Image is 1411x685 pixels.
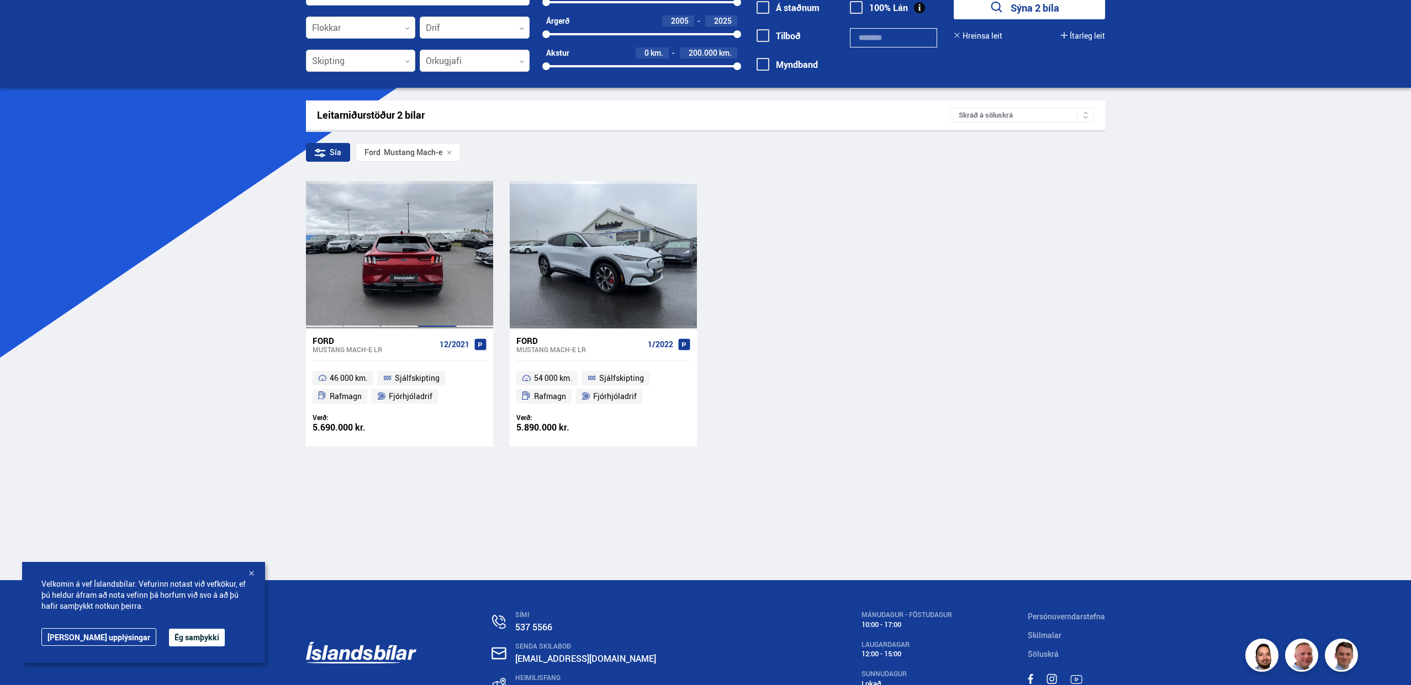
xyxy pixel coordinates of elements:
span: Rafmagn [534,390,566,403]
img: nhp88E3Fdnt1Opn2.png [1247,640,1280,673]
div: 5.690.000 kr. [313,423,400,432]
img: siFngHWaQ9KaOqBr.png [1287,640,1320,673]
div: Árgerð [546,17,569,25]
span: 200.000 [689,47,717,58]
span: 1/2022 [648,340,673,349]
span: Rafmagn [330,390,362,403]
span: Sjálfskipting [395,371,440,385]
span: Fjórhjóladrif [593,390,637,403]
div: Skráð á söluskrá [950,108,1094,123]
div: 5.890.000 kr. [516,423,604,432]
div: Mustang Mach-e LR [516,346,643,353]
label: Á staðnum [757,3,820,13]
span: 2025 [714,15,732,26]
div: MÁNUDAGUR - FÖSTUDAGUR [862,611,952,619]
div: Mustang Mach-e LR [313,346,435,353]
div: LAUGARDAGAR [862,641,952,649]
span: Fjórhjóladrif [389,390,432,403]
img: FbJEzSuNWCJXmdc-.webp [1327,640,1360,673]
div: Ford [364,148,381,157]
div: Sía [306,143,350,162]
div: Akstur [546,49,569,57]
a: [EMAIL_ADDRESS][DOMAIN_NAME] [515,652,656,665]
span: km. [651,49,663,57]
button: Hreinsa leit [954,31,1002,40]
button: Ítarleg leit [1061,31,1105,40]
div: SENDA SKILABOÐ [515,642,785,650]
a: Söluskrá [1028,649,1059,659]
div: Ford [516,336,643,346]
label: 100% Lán [850,3,908,13]
span: 0 [644,47,649,58]
span: km. [719,49,732,57]
button: Ég samþykki [169,629,225,646]
span: 54 000 km. [534,371,572,385]
div: Ford [313,336,435,346]
img: nHj8e-n-aHgjukTg.svg [492,647,506,660]
button: Opna LiveChat spjallviðmót [9,4,42,38]
div: Verð: [313,413,400,422]
div: HEIMILISFANG [515,674,785,682]
span: Velkomin á vef Íslandsbílar. Vefurinn notast við vefkökur, ef þú heldur áfram að nota vefinn þá h... [41,578,246,612]
a: Ford Mustang Mach-e LR 12/2021 46 000 km. Sjálfskipting Rafmagn Fjórhjóladrif Verð: 5.690.000 kr. [306,328,493,447]
a: Ford Mustang Mach-e LR 1/2022 54 000 km. Sjálfskipting Rafmagn Fjórhjóladrif Verð: 5.890.000 kr. [510,328,697,447]
div: Leitarniðurstöður 2 bílar [317,109,950,121]
label: Myndband [757,60,818,70]
span: 46 000 km. [330,371,368,385]
label: Tilboð [757,31,801,41]
div: 12:00 - 15:00 [862,650,952,658]
span: 2005 [671,15,689,26]
span: Mustang Mach-e [364,148,442,157]
div: Verð: [516,413,604,422]
span: 12/2021 [440,340,469,349]
div: SÍMI [515,611,785,619]
div: SUNNUDAGUR [862,670,952,678]
a: Skilmalar [1028,630,1061,640]
span: Sjálfskipting [599,371,644,385]
a: [PERSON_NAME] upplýsingar [41,628,156,646]
a: Persónuverndarstefna [1028,611,1105,622]
a: 537 5566 [515,621,552,633]
img: n0V2lOsqF3l1V2iz.svg [492,615,506,629]
div: 10:00 - 17:00 [862,620,952,629]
